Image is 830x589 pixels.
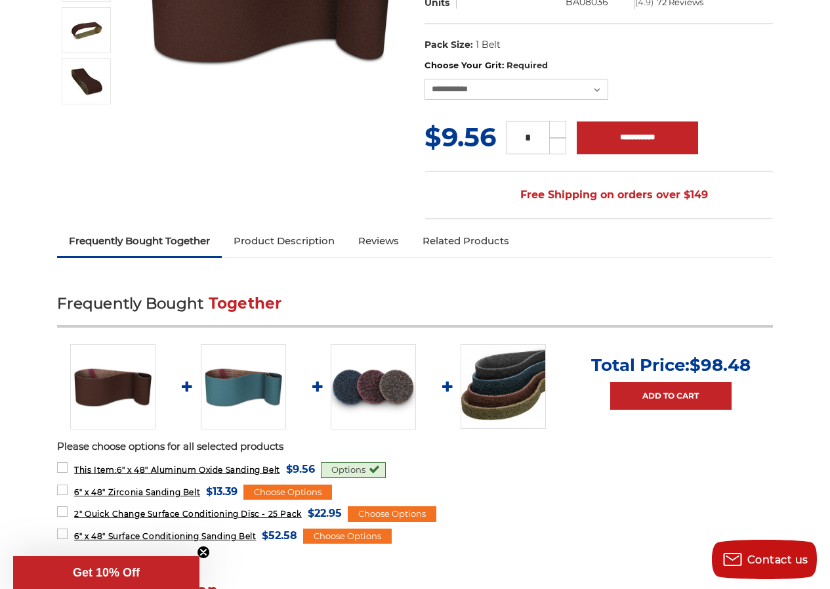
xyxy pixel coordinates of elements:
div: Choose Options [243,485,332,500]
span: 6" x 48" Surface Conditioning Sanding Belt [74,531,256,541]
span: Contact us [747,554,808,566]
a: Product Description [222,227,346,255]
span: Get 10% Off [73,566,140,579]
div: Choose Options [348,506,436,522]
span: Free Shipping on orders over $149 [489,182,708,208]
a: Reviews [346,227,411,255]
button: Next [72,107,103,135]
img: 6" x 48" Sanding Belt - AOX [70,65,103,98]
strong: This Item: [74,465,117,475]
a: Related Products [411,227,521,255]
div: Get 10% OffClose teaser [13,556,199,589]
span: Together [209,294,282,313]
span: Frequently Bought [57,294,203,313]
span: $13.39 [206,483,238,500]
p: Please choose options for all selected products [57,439,773,454]
dt: Pack Size: [425,38,473,52]
span: $22.95 [308,504,342,522]
span: $9.56 [425,121,496,153]
span: 2" Quick Change Surface Conditioning Disc - 25 Pack [74,509,302,519]
span: 6" x 48" Zirconia Sanding Belt [74,487,200,497]
img: 6" x 48" Sanding Belt - Aluminum Oxide [70,14,103,47]
div: Choose Options [303,529,392,544]
a: Frequently Bought Together [57,227,222,255]
span: $9.56 [286,460,315,478]
label: Choose Your Grit: [425,59,773,72]
a: Add to Cart [610,382,732,410]
small: Required [507,60,548,70]
button: Contact us [712,540,817,579]
div: Options [321,462,386,478]
p: Total Price: [591,355,751,376]
dd: 1 Belt [476,38,501,52]
span: 6" x 48" Aluminum Oxide Sanding Belt [74,465,280,475]
img: 6" x 48" Aluminum Oxide Sanding Belt [70,344,156,429]
button: Close teaser [197,546,210,559]
span: $52.58 [262,527,297,544]
span: $98.48 [690,355,751,376]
